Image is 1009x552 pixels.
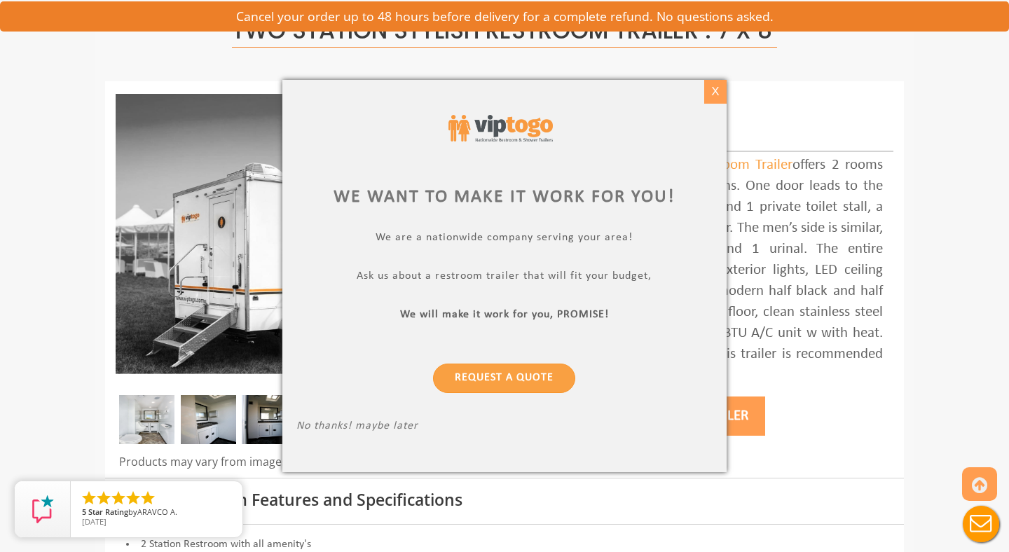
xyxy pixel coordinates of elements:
[88,506,128,517] span: Star Rating
[704,80,726,104] div: X
[139,490,156,506] li: 
[82,506,86,517] span: 5
[953,496,1009,552] button: Live Chat
[400,309,609,320] b: We will make it work for you, PROMISE!
[125,490,142,506] li: 
[434,364,576,393] a: Request a Quote
[137,506,177,517] span: ARAVCO A.
[296,231,713,247] p: We are a nationwide company serving your area!
[296,184,713,210] div: We want to make it work for you!
[81,490,97,506] li: 
[448,115,552,142] img: viptogo logo
[110,490,127,506] li: 
[82,516,107,527] span: [DATE]
[82,508,231,518] span: by
[95,490,112,506] li: 
[29,495,57,523] img: Review Rating
[296,270,713,286] p: Ask us about a restroom trailer that will fit your budget,
[296,420,713,436] p: No thanks! maybe later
